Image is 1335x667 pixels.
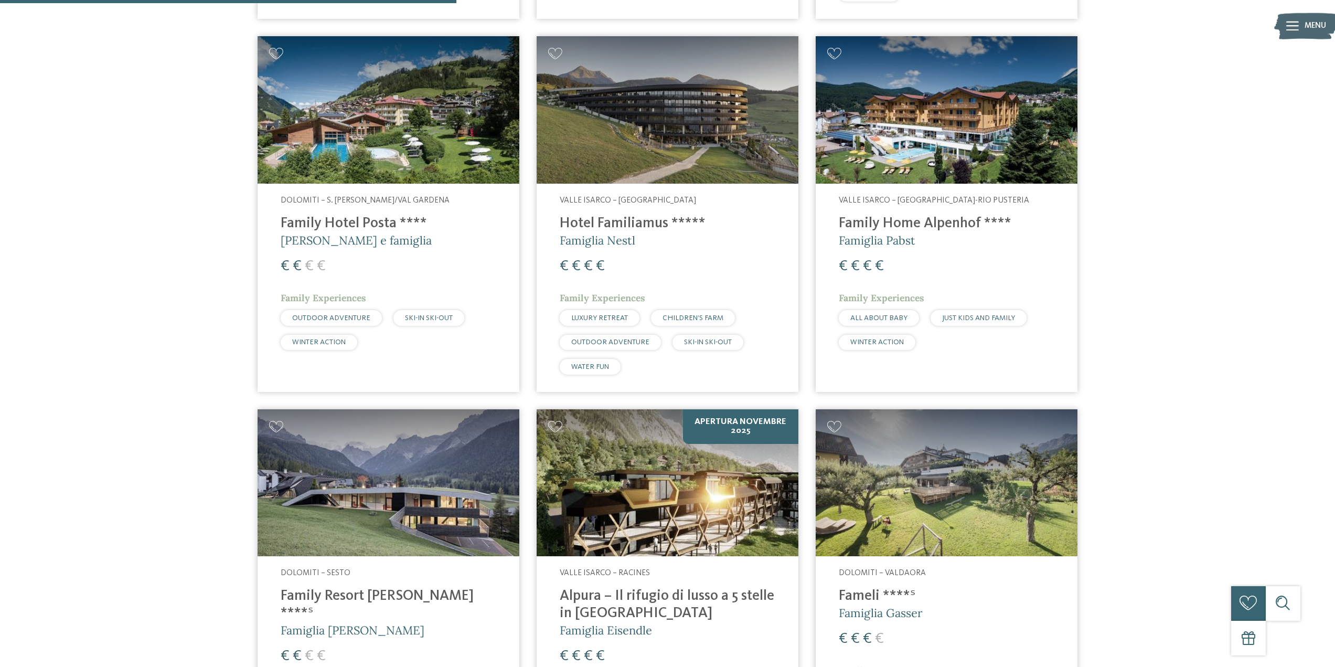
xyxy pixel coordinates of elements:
span: Dolomiti – S. [PERSON_NAME]/Val Gardena [281,196,450,205]
h4: Family Resort [PERSON_NAME] ****ˢ [281,588,496,622]
span: Famiglia Pabst [839,233,915,248]
span: Dolomiti – Valdaora [839,569,926,577]
span: € [317,259,326,274]
span: SKI-IN SKI-OUT [684,338,732,346]
h4: Alpura – Il rifugio di lusso a 5 stelle in [GEOGRAPHIC_DATA] [560,588,775,622]
span: JUST KIDS AND FAMILY [942,314,1015,322]
a: Cercate un hotel per famiglie? Qui troverete solo i migliori! Dolomiti – S. [PERSON_NAME]/Val Gar... [258,36,519,391]
img: Cercate un hotel per famiglie? Qui troverete solo i migliori! [537,409,798,557]
img: Family Home Alpenhof **** [816,36,1077,184]
span: € [863,631,872,647]
span: € [305,649,314,664]
span: € [293,259,302,274]
span: Valle Isarco – Racines [560,569,650,577]
h4: Family Home Alpenhof **** [839,215,1054,232]
span: [PERSON_NAME] e famiglia [281,233,432,248]
span: WATER FUN [571,363,609,370]
span: € [851,259,860,274]
span: € [560,259,569,274]
span: Family Experiences [839,292,924,304]
span: SKI-IN SKI-OUT [405,314,453,322]
span: Famiglia Eisendle [560,623,652,638]
span: Famiglia Gasser [839,606,923,620]
span: Family Experiences [560,292,645,304]
img: Cercate un hotel per famiglie? Qui troverete solo i migliori! [258,36,519,184]
img: Cercate un hotel per famiglie? Qui troverete solo i migliori! [816,409,1077,557]
span: € [875,259,884,274]
span: WINTER ACTION [850,338,904,346]
span: WINTER ACTION [292,338,346,346]
img: Family Resort Rainer ****ˢ [258,409,519,557]
span: € [281,649,290,664]
a: Cercate un hotel per famiglie? Qui troverete solo i migliori! Valle Isarco – [GEOGRAPHIC_DATA] Ho... [537,36,798,391]
span: Valle Isarco – [GEOGRAPHIC_DATA] [560,196,696,205]
span: € [305,259,314,274]
span: € [317,649,326,664]
span: ALL ABOUT BABY [850,314,907,322]
span: Valle Isarco – [GEOGRAPHIC_DATA]-Rio Pusteria [839,196,1029,205]
span: € [281,259,290,274]
span: OUTDOOR ADVENTURE [292,314,370,322]
a: Cercate un hotel per famiglie? Qui troverete solo i migliori! Valle Isarco – [GEOGRAPHIC_DATA]-Ri... [816,36,1077,391]
span: € [839,259,848,274]
img: Cercate un hotel per famiglie? Qui troverete solo i migliori! [537,36,798,184]
span: € [560,649,569,664]
span: Dolomiti – Sesto [281,569,350,577]
span: Famiglia Nestl [560,233,635,248]
span: € [863,259,872,274]
span: € [596,259,605,274]
span: € [596,649,605,664]
span: € [584,649,593,664]
span: € [572,649,581,664]
h4: Family Hotel Posta **** [281,215,496,232]
span: Famiglia [PERSON_NAME] [281,623,424,638]
span: € [875,631,884,647]
span: € [584,259,593,274]
span: € [572,259,581,274]
span: € [839,631,848,647]
span: Family Experiences [281,292,366,304]
span: LUXURY RETREAT [571,314,628,322]
span: € [293,649,302,664]
span: OUTDOOR ADVENTURE [571,338,649,346]
span: € [851,631,860,647]
span: CHILDREN’S FARM [663,314,723,322]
